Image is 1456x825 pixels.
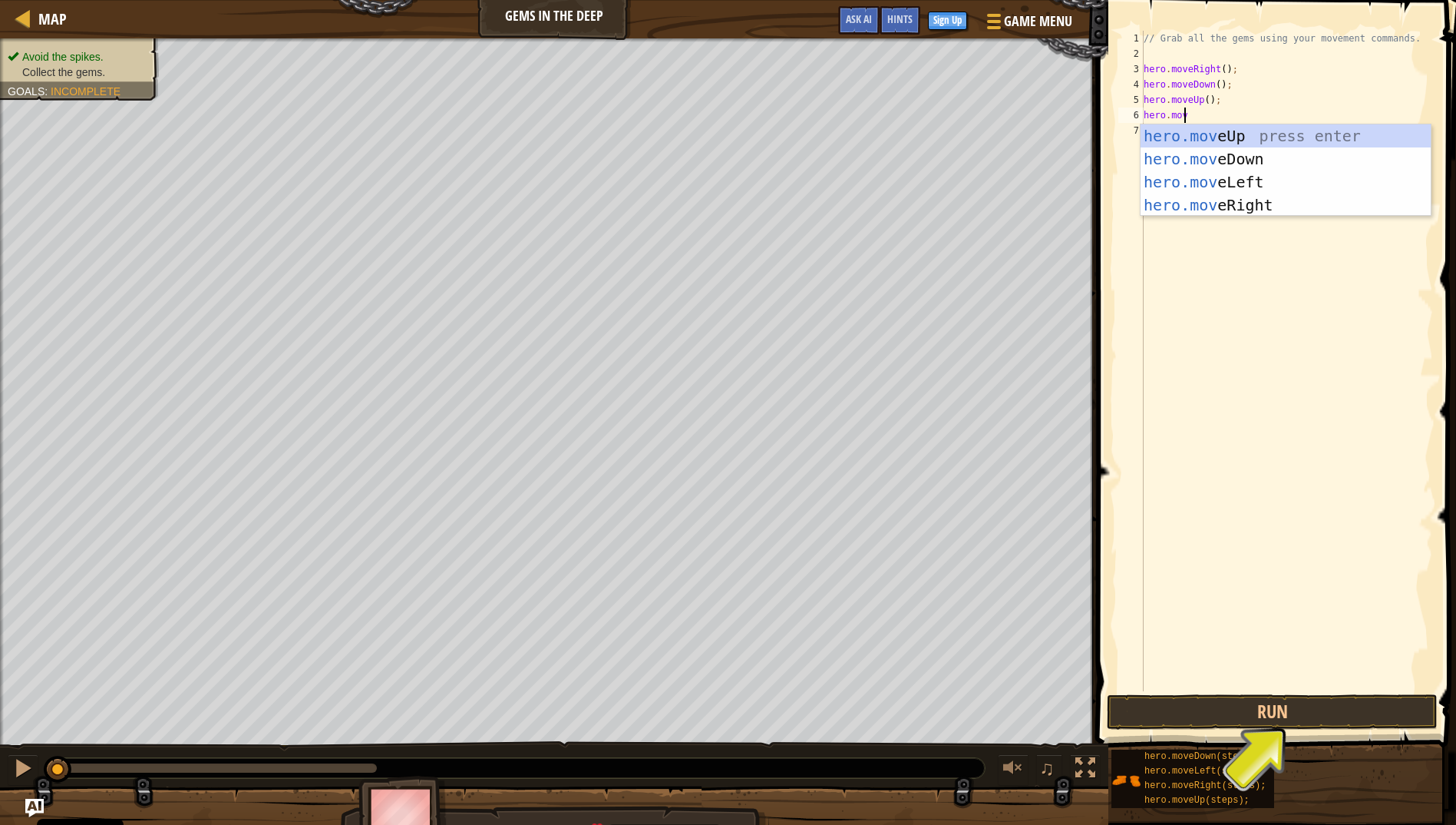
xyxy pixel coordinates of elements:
[8,49,147,65] li: Avoid the spikes.
[887,12,913,26] span: Hints
[1118,92,1144,108] div: 5
[1107,694,1438,730] button: Run
[1118,46,1144,61] div: 2
[1118,108,1144,123] div: 6
[1004,12,1072,31] span: Game Menu
[8,65,147,80] li: Collect the gems.
[22,66,105,78] span: Collect the gems.
[51,85,121,98] span: Incomplete
[45,85,51,98] span: :
[1039,757,1055,780] span: ♫
[998,754,1028,786] button: Adjust volume
[1118,123,1144,138] div: 7
[22,51,104,63] span: Avoid the spikes.
[1118,77,1144,92] div: 4
[1070,754,1101,786] button: Toggle fullscreen
[975,6,1081,42] button: Game Menu
[1144,780,1266,791] span: hero.moveRight(steps);
[1118,31,1144,46] div: 1
[1144,751,1260,762] span: hero.moveDown(steps);
[38,8,67,29] span: Map
[1036,754,1062,786] button: ♫
[1144,795,1250,806] span: hero.moveUp(steps);
[25,799,44,817] button: Ask AI
[8,754,38,786] button: Ctrl + P: Pause
[846,12,872,26] span: Ask AI
[1111,766,1141,795] img: portrait.png
[31,8,67,29] a: Map
[8,85,45,98] span: Goals
[1118,61,1144,77] div: 3
[928,12,967,30] button: Sign Up
[1144,766,1260,777] span: hero.moveLeft(steps);
[838,6,880,35] button: Ask AI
